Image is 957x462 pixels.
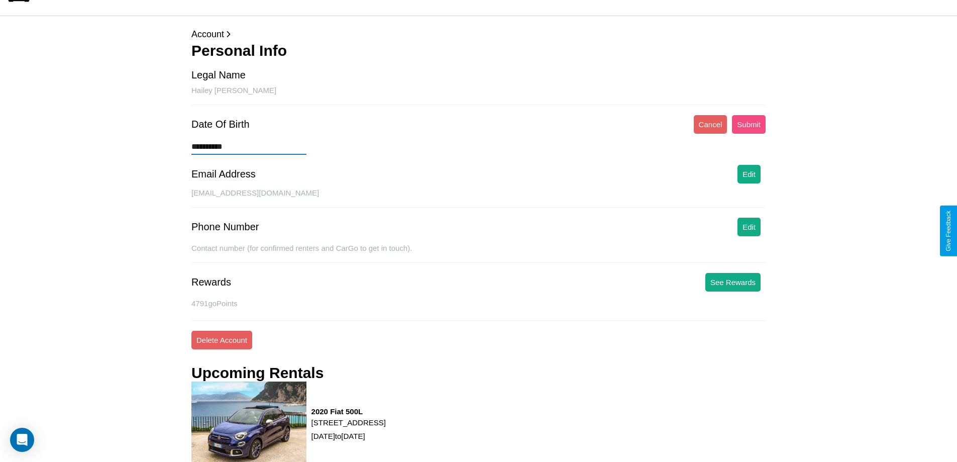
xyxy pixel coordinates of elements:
[191,244,766,263] div: Contact number (for confirmed renters and CarGo to get in touch).
[732,115,766,134] button: Submit
[191,189,766,208] div: [EMAIL_ADDRESS][DOMAIN_NAME]
[191,221,259,233] div: Phone Number
[191,42,766,59] h3: Personal Info
[191,26,766,42] p: Account
[191,86,766,105] div: Hailey [PERSON_NAME]
[311,416,386,429] p: [STREET_ADDRESS]
[737,165,761,183] button: Edit
[191,119,250,130] div: Date Of Birth
[191,331,252,349] button: Delete Account
[191,69,246,81] div: Legal Name
[705,273,761,292] button: See Rewards
[311,429,386,443] p: [DATE] to [DATE]
[694,115,727,134] button: Cancel
[737,218,761,236] button: Edit
[311,407,386,416] h3: 2020 Fiat 500L
[945,211,952,251] div: Give Feedback
[10,428,34,452] div: Open Intercom Messenger
[191,276,231,288] div: Rewards
[191,297,766,310] p: 4791 goPoints
[191,168,256,180] div: Email Address
[191,364,324,382] h3: Upcoming Rentals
